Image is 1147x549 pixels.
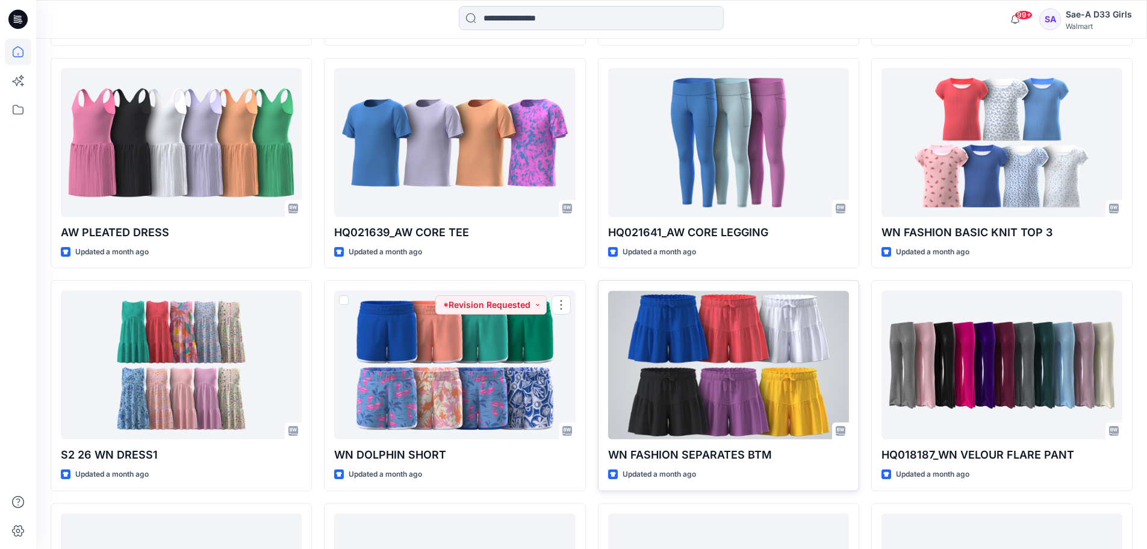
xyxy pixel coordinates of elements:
[61,68,302,217] a: AW PLEATED DRESS
[61,224,302,241] p: AW PLEATED DRESS
[896,246,969,259] p: Updated a month ago
[623,468,696,481] p: Updated a month ago
[881,290,1122,439] a: HQ018187_WN VELOUR FLARE PANT
[608,290,849,439] a: WN FASHION SEPARATES BTM
[334,224,575,241] p: HQ021639_AW CORE TEE
[1066,22,1132,31] div: Walmart
[61,290,302,439] a: S2 26 WN DRESS1
[75,468,149,481] p: Updated a month ago
[75,246,149,259] p: Updated a month ago
[334,290,575,439] a: WN DOLPHIN SHORT
[61,447,302,463] p: S2 26 WN DRESS1
[1015,10,1033,20] span: 99+
[881,447,1122,463] p: HQ018187_WN VELOUR FLARE PANT
[334,447,575,463] p: WN DOLPHIN SHORT
[1066,7,1132,22] div: Sae-A D33 Girls
[334,68,575,217] a: HQ021639_AW CORE TEE
[608,224,849,241] p: HQ021641_AW CORE LEGGING
[349,468,422,481] p: Updated a month ago
[1039,8,1061,30] div: SA
[349,246,422,259] p: Updated a month ago
[896,468,969,481] p: Updated a month ago
[623,246,696,259] p: Updated a month ago
[608,68,849,217] a: HQ021641_AW CORE LEGGING
[881,224,1122,241] p: WN FASHION BASIC KNIT TOP 3
[881,68,1122,217] a: WN FASHION BASIC KNIT TOP 3
[608,447,849,463] p: WN FASHION SEPARATES BTM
